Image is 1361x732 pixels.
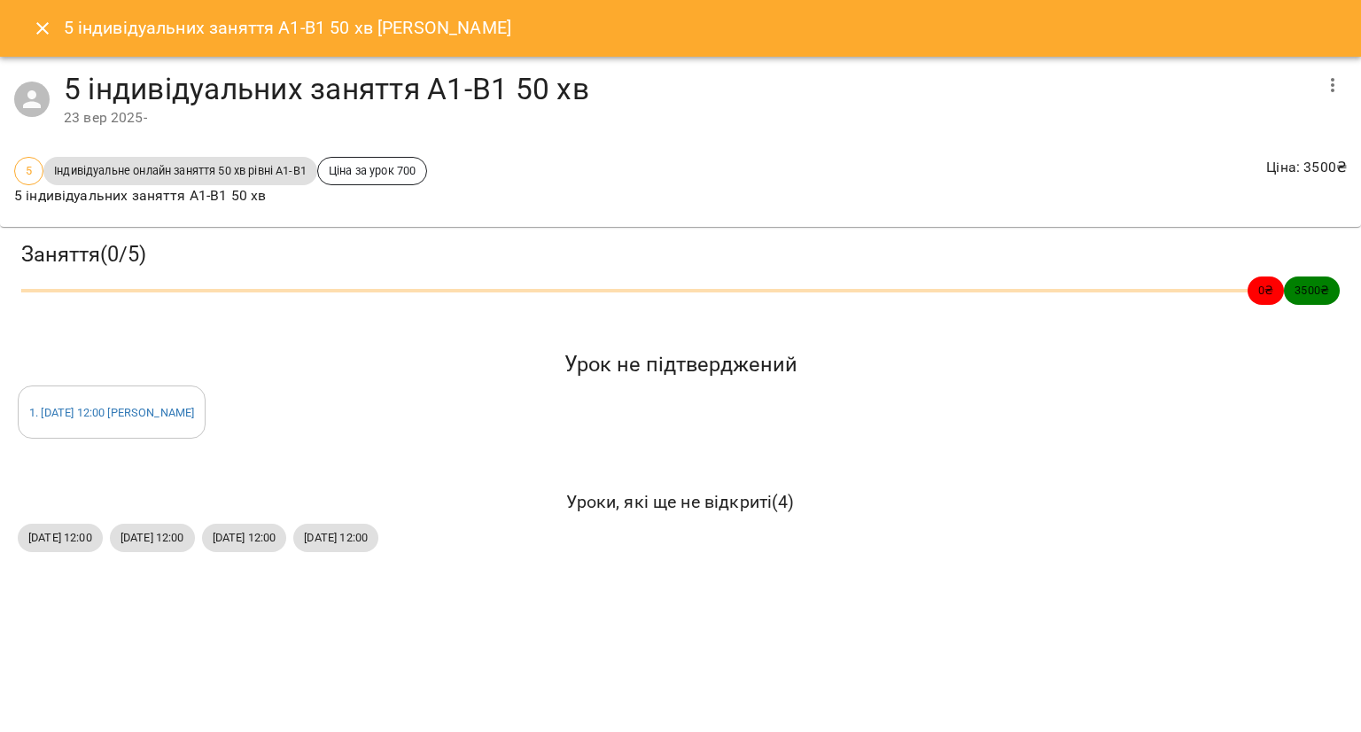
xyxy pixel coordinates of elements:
h3: Заняття ( 0 / 5 ) [21,241,1340,269]
h4: 5 індивідуальних заняття А1-В1 50 хв [64,71,1311,107]
span: [DATE] 12:00 [202,529,287,546]
span: [DATE] 12:00 [18,529,103,546]
span: [DATE] 12:00 [110,529,195,546]
span: [DATE] 12:00 [293,529,378,546]
button: Close [21,7,64,50]
span: 3500 ₴ [1284,282,1340,299]
h6: 5 індивідуальних заняття А1-В1 50 хв [PERSON_NAME] [64,14,511,42]
a: 1. [DATE] 12:00 [PERSON_NAME] [29,406,194,419]
p: Ціна : 3500 ₴ [1266,157,1347,178]
h5: Урок не підтверджений [18,351,1343,378]
span: 5 [15,162,43,179]
span: 0 ₴ [1248,282,1284,299]
span: Індивідуальне онлайн заняття 50 хв рівні А1-В1 [43,162,317,179]
h6: Уроки, які ще не відкриті ( 4 ) [18,488,1343,516]
p: 5 індивідуальних заняття А1-В1 50 хв [14,185,427,206]
span: Ціна за урок 700 [318,162,426,179]
div: 23 вер 2025 - [64,107,1311,128]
